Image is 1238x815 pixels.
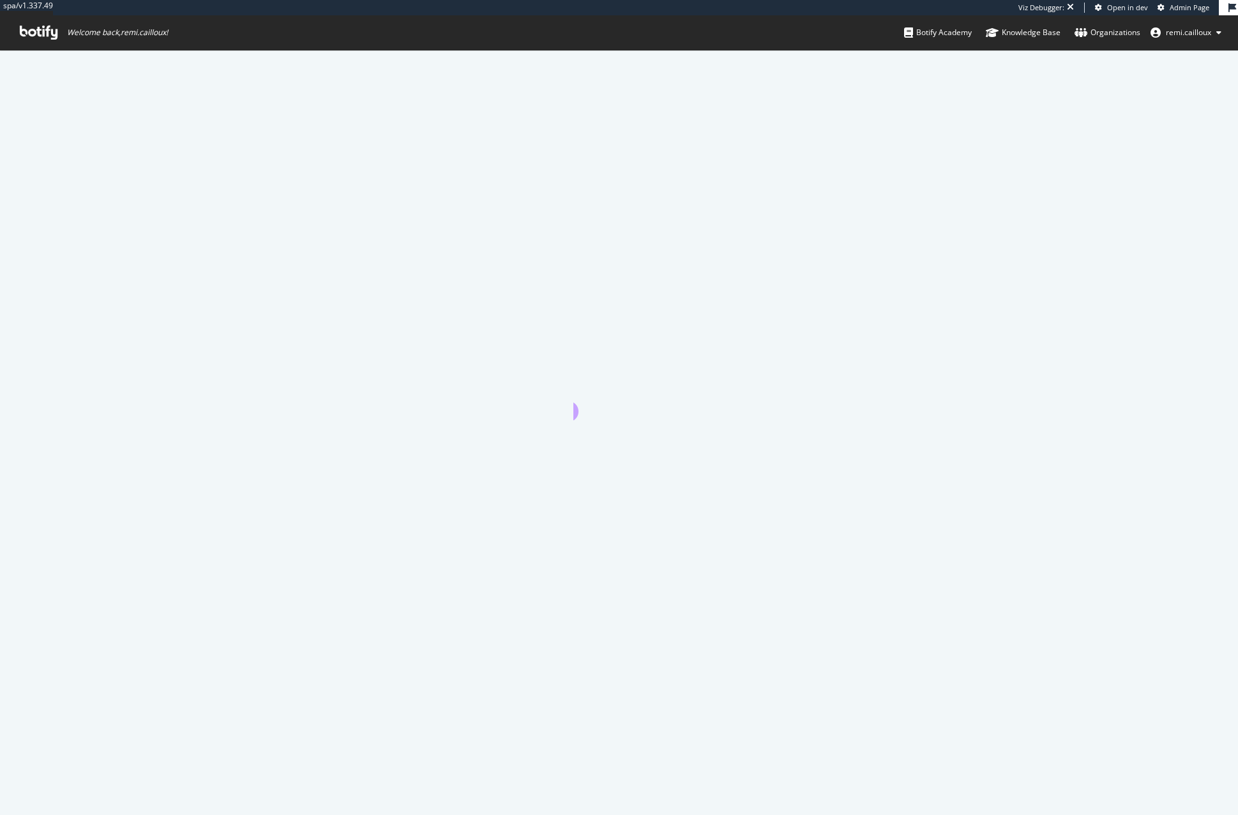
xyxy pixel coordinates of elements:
[1075,15,1140,50] a: Organizations
[67,27,168,38] span: Welcome back, remi.cailloux !
[1095,3,1148,13] a: Open in dev
[986,26,1061,39] div: Knowledge Base
[1018,3,1064,13] div: Viz Debugger:
[1166,27,1211,38] span: remi.cailloux
[986,15,1061,50] a: Knowledge Base
[1075,26,1140,39] div: Organizations
[1170,3,1209,12] span: Admin Page
[904,15,972,50] a: Botify Academy
[904,26,972,39] div: Botify Academy
[1140,22,1232,43] button: remi.cailloux
[1107,3,1148,12] span: Open in dev
[1158,3,1209,13] a: Admin Page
